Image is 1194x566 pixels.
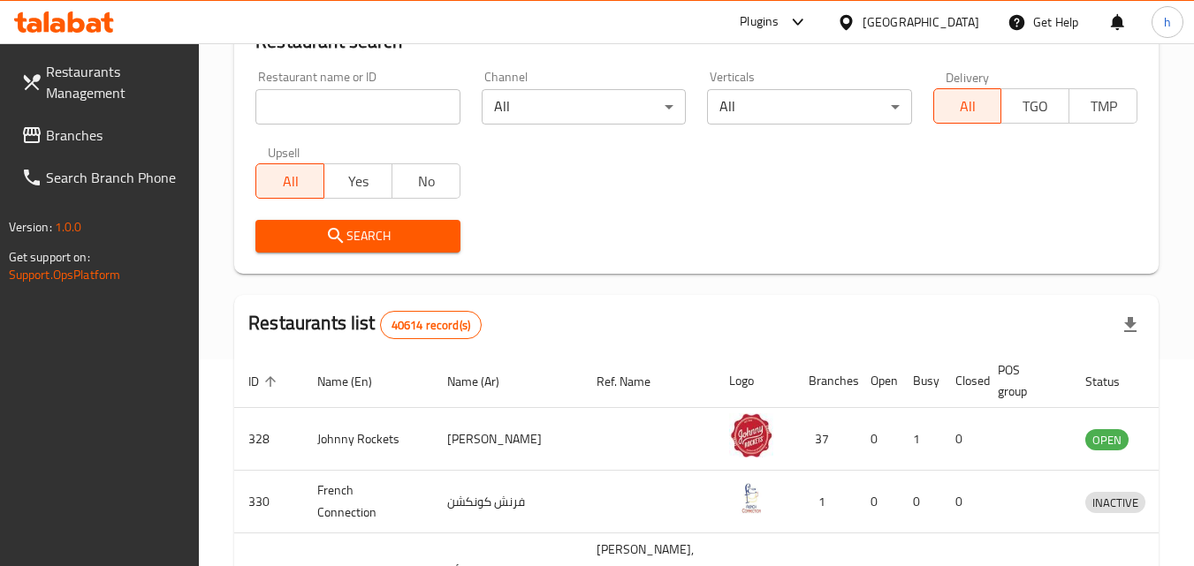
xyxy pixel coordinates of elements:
[255,89,460,125] input: Search for restaurant name or ID..
[998,359,1050,402] span: POS group
[729,413,773,457] img: Johnny Rockets
[268,146,300,158] label: Upsell
[1076,94,1130,119] span: TMP
[263,169,317,194] span: All
[941,471,984,533] td: 0
[234,408,303,471] td: 328
[399,169,453,194] span: No
[1164,12,1171,32] span: h
[946,71,990,83] label: Delivery
[795,408,856,471] td: 37
[255,220,460,253] button: Search
[795,354,856,408] th: Branches
[447,371,522,392] span: Name (Ar)
[7,114,200,156] a: Branches
[1085,371,1143,392] span: Status
[795,471,856,533] td: 1
[381,317,481,334] span: 40614 record(s)
[856,354,899,408] th: Open
[46,61,186,103] span: Restaurants Management
[248,371,282,392] span: ID
[392,163,460,199] button: No
[1085,430,1129,450] span: OPEN
[234,471,303,533] td: 330
[433,408,582,471] td: [PERSON_NAME]
[597,371,673,392] span: Ref. Name
[1109,304,1152,346] div: Export file
[303,471,433,533] td: French Connection
[941,354,984,408] th: Closed
[248,310,482,339] h2: Restaurants list
[46,125,186,146] span: Branches
[380,311,482,339] div: Total records count
[899,354,941,408] th: Busy
[941,408,984,471] td: 0
[1008,94,1062,119] span: TGO
[729,476,773,520] img: French Connection
[9,245,90,268] span: Get support on:
[933,88,1002,124] button: All
[941,94,995,119] span: All
[331,169,385,194] span: Yes
[270,225,445,247] span: Search
[715,354,795,408] th: Logo
[1085,492,1145,513] div: INACTIVE
[323,163,392,199] button: Yes
[740,11,779,33] div: Plugins
[9,215,52,238] span: Version:
[255,28,1137,55] h2: Restaurant search
[856,471,899,533] td: 0
[707,89,911,125] div: All
[303,408,433,471] td: Johnny Rockets
[1000,88,1069,124] button: TGO
[46,167,186,188] span: Search Branch Phone
[433,471,582,533] td: فرنش كونكشن
[1085,493,1145,513] span: INACTIVE
[7,156,200,199] a: Search Branch Phone
[255,163,324,199] button: All
[899,471,941,533] td: 0
[55,215,82,238] span: 1.0.0
[863,12,979,32] div: [GEOGRAPHIC_DATA]
[317,371,395,392] span: Name (En)
[1085,429,1129,450] div: OPEN
[9,263,121,286] a: Support.OpsPlatform
[7,50,200,114] a: Restaurants Management
[482,89,686,125] div: All
[1069,88,1137,124] button: TMP
[856,408,899,471] td: 0
[899,408,941,471] td: 1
